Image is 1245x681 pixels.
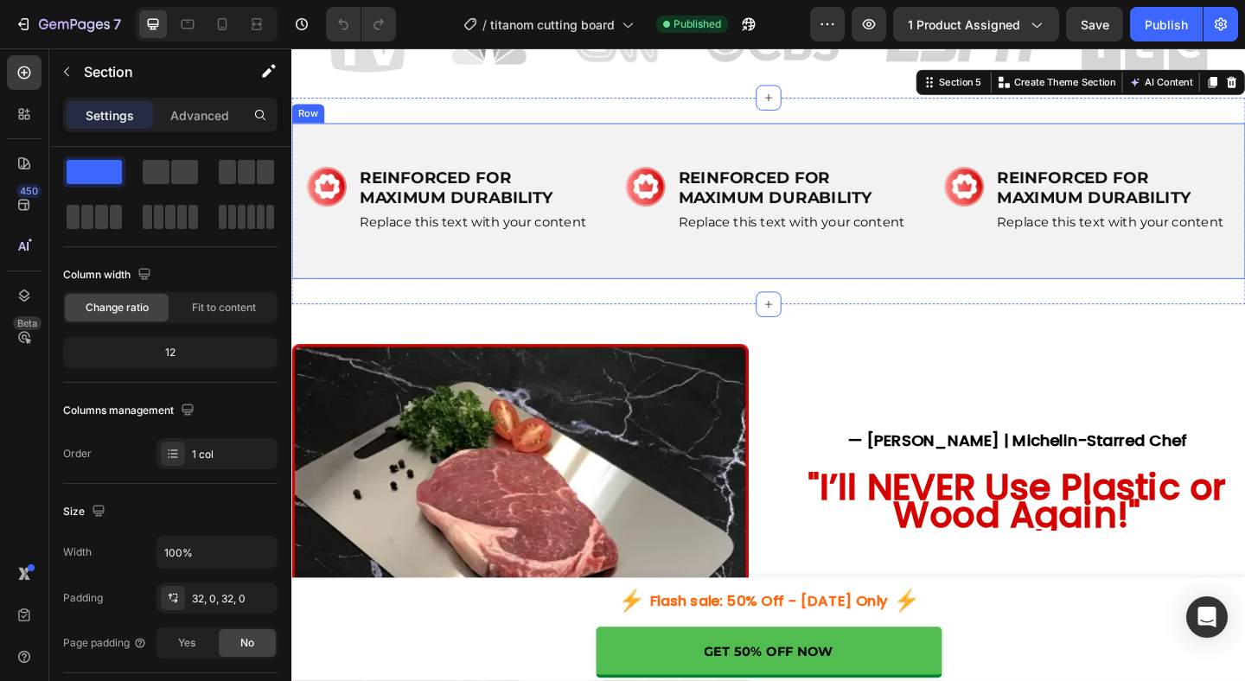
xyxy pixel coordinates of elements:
[16,184,41,198] div: 450
[449,646,590,667] p: GET 50% OFF NOW
[326,7,396,41] div: Undo/Redo
[192,447,273,462] div: 1 col
[908,16,1020,34] span: 1 product assigned
[1186,596,1228,638] div: Open Intercom Messenger
[16,129,60,172] img: 3-icon1_png.webp
[63,446,92,461] div: Order
[67,340,274,365] div: 12
[482,16,487,34] span: /
[674,16,721,32] span: Published
[240,635,254,651] span: No
[84,61,226,82] p: Section
[157,537,277,568] input: Auto
[73,129,329,175] h2: REINFORCED FOR MAXIMUM DURABILITY
[1081,17,1109,32] span: Save
[419,175,675,203] div: Replace this text with your content
[766,175,1022,203] div: Replace this text with your content
[363,129,406,172] img: 3-icon1_png.webp
[766,129,1022,175] h2: REINFORCED FOR MAXIMUM DURABILITY
[542,571,1036,675] p: "Plastic boards trap bacteria, and wooden boards soak up meat juices—Tivano fixes all of that. I ...
[63,264,155,287] div: Column width
[540,410,1037,443] h2: — [PERSON_NAME] | Michelin-Starred Chef
[786,29,897,45] p: Create Theme Section
[659,587,679,615] img: btn-fls-icn-y.png_1.webp
[13,316,41,330] div: Beta
[291,48,1245,681] iframe: Design area
[113,14,121,35] p: 7
[86,300,149,315] span: Change ratio
[7,7,129,41] button: 7
[192,300,256,315] span: Fit to content
[701,29,754,45] div: Section 5
[3,63,32,79] div: Row
[1130,7,1203,41] button: Publish
[63,590,103,606] div: Padding
[178,635,195,651] span: Yes
[86,106,134,124] p: Settings
[63,635,147,651] div: Page padding
[63,500,109,524] div: Size
[360,587,380,615] img: btn-fls-icn-y.png_1.webp
[908,27,984,48] button: AI Content
[893,7,1059,41] button: 1 product assigned
[192,591,273,607] div: 32, 0, 32, 0
[710,129,753,172] img: 3-icon1_png.webp
[390,582,648,619] p: Flash sale: 50% Off - [DATE] Only
[540,461,1037,525] h2: "I’ll NEVER Use Plastic or Wood Again!"
[73,175,329,203] div: Replace this text with your content
[1066,7,1123,41] button: Save
[490,16,615,34] span: titanom cutting board
[419,129,675,175] h2: REINFORCED FOR MAXIMUM DURABILITY
[63,399,198,423] div: Columns management
[170,106,229,124] p: Advanced
[63,544,92,560] div: Width
[1145,16,1188,34] div: Publish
